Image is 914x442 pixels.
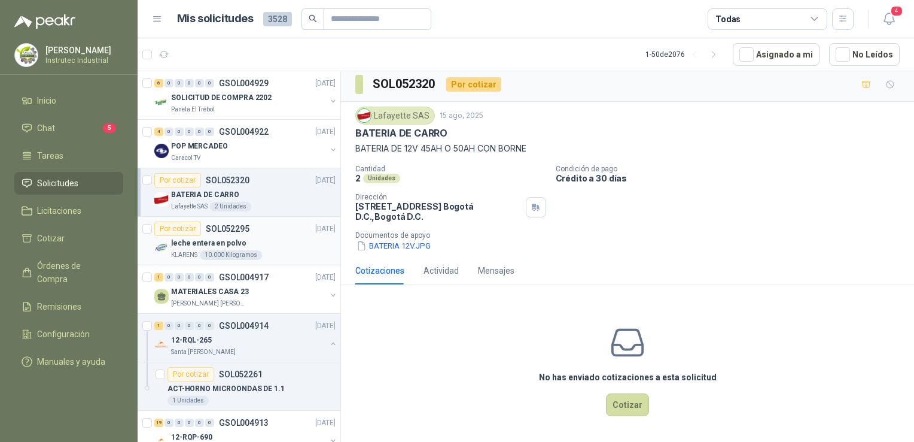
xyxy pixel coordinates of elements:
p: KLARENS [171,250,197,260]
p: GSOL004929 [219,79,269,87]
p: [DATE] [315,78,336,89]
div: 0 [205,322,214,330]
p: BATERIA DE CARRO [171,189,239,201]
div: Por cotizar [154,222,201,236]
img: Company Logo [154,241,169,255]
a: Manuales y ayuda [14,350,123,373]
div: 0 [175,322,184,330]
div: 0 [205,273,214,281]
p: [DATE] [315,320,336,332]
a: 4 0 0 0 0 0 GSOL004922[DATE] Company LogoPOP MERCADEOCaracol TV [154,125,338,163]
a: Por cotizarSOL052295[DATE] Company Logoleche entera en polvoKLARENS10.000 Kilogramos [138,217,340,265]
a: Solicitudes [14,172,123,195]
p: SOLICITUD DE COMPRA 2202 [171,92,272,104]
p: Documentos de apoyo [355,231,909,240]
span: Solicitudes [37,177,78,190]
p: GSOL004917 [219,273,269,281]
a: Licitaciones [14,199,123,222]
span: 5 [103,123,116,133]
span: Licitaciones [37,204,81,217]
p: BATERIA DE 12V 45AH O 50AH CON BORNE [355,142,900,155]
a: Órdenes de Compra [14,255,123,290]
p: Instrutec Industrial [45,57,120,64]
div: 0 [164,322,173,330]
p: Crédito a 30 días [556,173,910,183]
div: 0 [164,273,173,281]
div: 0 [205,79,214,87]
div: 0 [195,322,204,330]
div: Por cotizar [446,77,501,92]
div: 0 [185,128,194,136]
div: 0 [185,273,194,281]
div: Actividad [424,264,459,277]
div: Por cotizar [167,367,214,382]
span: Órdenes de Compra [37,259,112,286]
div: Mensajes [478,264,514,277]
button: Cotizar [606,393,649,416]
div: 1 - 50 de 2076 [645,45,723,64]
p: SOL052295 [206,225,249,233]
span: Inicio [37,94,56,107]
div: 6 [154,79,163,87]
a: 1 0 0 0 0 0 GSOL004914[DATE] Company Logo12-RQL-265Santa [PERSON_NAME] [154,319,338,357]
div: 19 [154,419,163,427]
div: 10.000 Kilogramos [200,250,262,260]
img: Company Logo [154,144,169,158]
img: Company Logo [15,44,38,66]
p: 15 ago, 2025 [440,110,483,122]
p: [DATE] [315,175,336,186]
span: Remisiones [37,300,81,313]
h3: No has enviado cotizaciones a esta solicitud [539,371,717,384]
p: GSOL004922 [219,128,269,136]
span: Tareas [37,149,63,162]
a: Por cotizarSOL052261ACT-HORNO MICROONDAS DE 1.11 Unidades [138,362,340,411]
span: Cotizar [37,232,65,245]
img: Company Logo [358,109,371,122]
p: SOL052261 [219,370,263,379]
p: Santa [PERSON_NAME] [171,347,236,357]
p: BATERIA DE CARRO [355,127,447,140]
img: Company Logo [154,192,169,207]
p: [DATE] [315,126,336,138]
p: [PERSON_NAME] [PERSON_NAME] [171,299,246,308]
div: 0 [185,322,194,330]
div: 0 [195,273,204,281]
p: Condición de pago [556,165,910,173]
div: 0 [164,79,173,87]
p: [STREET_ADDRESS] Bogotá D.C. , Bogotá D.C. [355,201,521,222]
div: 0 [164,128,173,136]
div: 4 [154,128,163,136]
p: ACT-HORNO MICROONDAS DE 1.1 [167,383,285,395]
div: 0 [185,79,194,87]
p: GSOL004914 [219,322,269,330]
div: Todas [715,13,741,26]
button: No Leídos [829,43,900,66]
span: 4 [890,5,903,17]
div: 2 Unidades [210,202,251,211]
p: 12-RQL-265 [171,335,212,346]
img: Company Logo [154,338,169,352]
div: 0 [185,419,194,427]
p: POP MERCADEO [171,141,228,152]
div: Cotizaciones [355,264,404,277]
a: Chat5 [14,117,123,140]
button: BATERIA 12V.JPG [355,240,432,252]
h1: Mis solicitudes [177,10,254,28]
div: 0 [195,79,204,87]
p: [DATE] [315,417,336,429]
a: Por cotizarSOL052320[DATE] Company LogoBATERIA DE CARROLafayette SAS2 Unidades [138,168,340,217]
div: Por cotizar [154,173,201,187]
span: search [309,14,317,23]
a: Cotizar [14,227,123,250]
a: Tareas [14,144,123,167]
p: leche entera en polvo [171,238,246,249]
p: Lafayette SAS [171,202,208,211]
p: 2 [355,173,361,183]
span: 3528 [263,12,292,26]
p: Panela El Trébol [171,105,215,114]
div: 0 [175,128,184,136]
div: 1 Unidades [167,396,209,405]
div: 1 [154,273,163,281]
div: 0 [195,419,204,427]
div: 0 [205,419,214,427]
